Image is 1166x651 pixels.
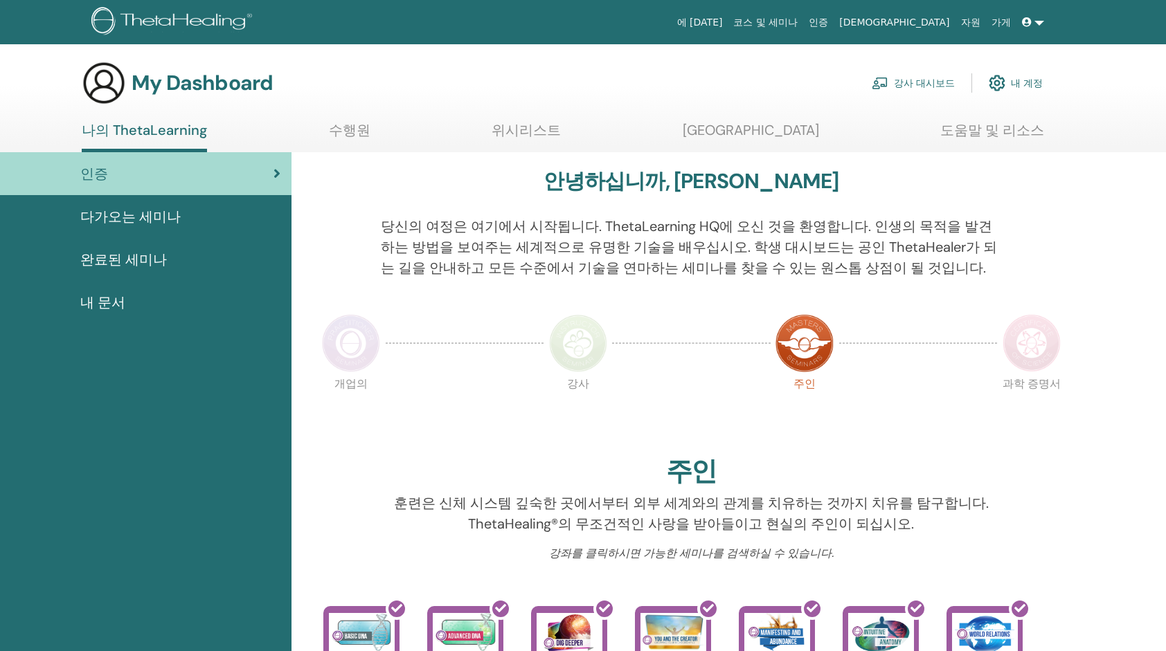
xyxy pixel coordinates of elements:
[989,68,1043,98] a: 내 계정
[80,206,181,227] span: 다가오는 세미나
[683,122,819,149] a: [GEOGRAPHIC_DATA]
[91,7,257,38] img: logo.png
[666,456,717,488] h2: 주인
[549,314,607,372] img: Instructor
[80,249,167,270] span: 완료된 세미나
[544,169,838,194] h3: 안녕하십니까, [PERSON_NAME]
[492,122,561,149] a: 위시리스트
[80,163,108,184] span: 인증
[381,545,1002,562] p: 강좌를 클릭하시면 가능한 세미나를 검색하실 수 있습니다.
[80,292,125,313] span: 내 문서
[132,71,273,95] h3: My Dashboard
[381,216,1002,278] p: 당신의 여정은 여기에서 시작됩니다. ThetaLearning HQ에 오신 것을 환영합니다. 인생의 목적을 발견하는 방법을 보여주는 세계적으로 유명한 기술을 배우십시오. 학생 ...
[672,10,728,35] a: 에 [DATE]
[82,122,207,152] a: 나의 ThetaLearning
[940,122,1044,149] a: 도움말 및 리소스
[803,10,834,35] a: 인증
[775,378,834,437] p: 주인
[1003,378,1061,437] p: 과학 증명서
[986,10,1016,35] a: 가게
[640,613,706,651] img: You and the Creator
[322,314,380,372] img: Practitioner
[834,10,955,35] a: [DEMOGRAPHIC_DATA]
[728,10,803,35] a: 코스 및 세미나
[989,71,1005,95] img: cog.svg
[549,378,607,437] p: 강사
[956,10,986,35] a: 자원
[381,493,1002,534] p: 훈련은 신체 시스템 깊숙한 곳에서부터 외부 세계와의 관계를 치유하는 것까지 치유를 탐구합니다. ThetaHealing®의 무조건적인 사랑을 받아들이고 현실의 주인이 되십시오.
[872,77,888,89] img: chalkboard-teacher.svg
[82,61,126,105] img: generic-user-icon.jpg
[775,314,834,372] img: Master
[872,68,955,98] a: 강사 대시보드
[329,122,370,149] a: 수행원
[322,378,380,437] p: 개업의
[1003,314,1061,372] img: Certificate of Science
